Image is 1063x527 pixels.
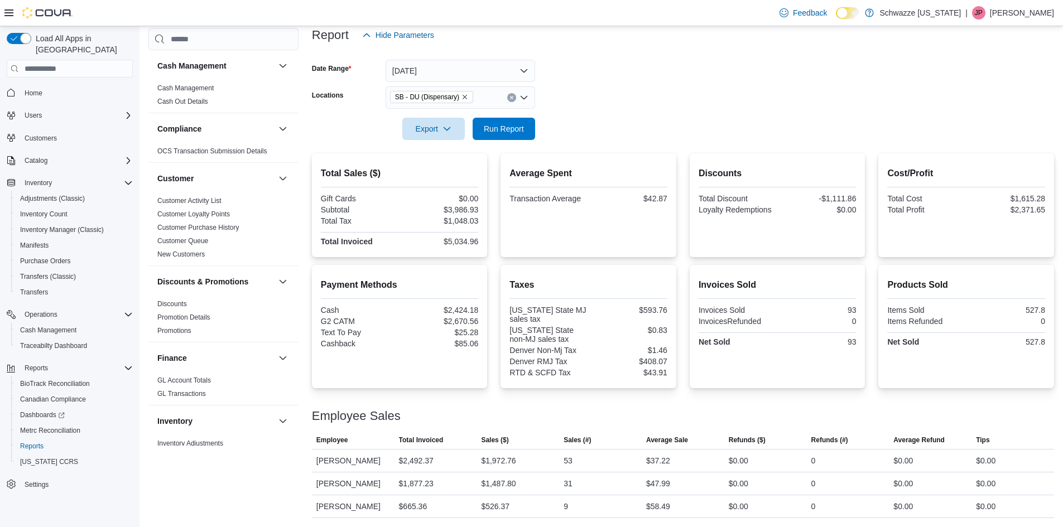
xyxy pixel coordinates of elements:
div: Cash Management [148,81,299,113]
button: Operations [2,307,137,322]
button: Canadian Compliance [11,391,137,407]
a: Manifests [16,239,53,252]
div: Denver Non-Mj Tax [509,346,586,355]
button: BioTrack Reconciliation [11,376,137,391]
div: -$1,111.86 [780,194,856,203]
button: [DATE] [386,60,535,82]
div: 527.8 [969,306,1045,315]
div: 93 [780,306,856,315]
div: InvoicesRefunded [699,317,775,326]
span: Reports [25,364,48,373]
span: Customers [20,131,133,145]
span: Run Report [484,123,524,134]
span: Total Invoiced [399,436,444,444]
span: Sales (#) [564,436,591,444]
span: Feedback [793,7,827,18]
div: RTD & SCFD Tax [509,368,586,377]
div: $2,371.65 [969,205,1045,214]
div: Cash [321,306,397,315]
div: Denver RMJ Tax [509,357,586,366]
button: Customers [2,130,137,146]
div: Invoices Sold [699,306,775,315]
div: $0.00 [976,477,995,490]
span: Reports [20,361,133,375]
div: $1,877.23 [399,477,434,490]
div: Total Profit [887,205,964,214]
a: New Customers [157,250,205,258]
a: Reports [16,439,48,453]
a: Promotions [157,327,191,335]
span: Customer Activity List [157,196,222,205]
a: Home [20,86,47,100]
span: Reports [16,439,133,453]
div: Total Cost [887,194,964,203]
span: Inventory Count [16,207,133,221]
button: Traceabilty Dashboard [11,338,137,354]
a: Feedback [775,2,831,24]
span: BioTrack Reconciliation [20,379,90,388]
span: Settings [25,480,49,489]
span: Canadian Compliance [16,393,133,406]
h2: Payment Methods [321,278,479,292]
span: Refunds (#) [811,436,848,444]
span: JP [975,6,983,20]
span: Cash Management [16,323,133,337]
a: BioTrack Reconciliation [16,377,94,390]
p: Schwazze [US_STATE] [879,6,961,20]
div: Total Tax [321,216,397,225]
p: | [965,6,968,20]
div: $47.99 [646,477,670,490]
div: 527.8 [969,337,1045,346]
a: [US_STATE] CCRS [16,455,83,468]
div: Jimmy Peters [972,6,985,20]
nav: Complex example [7,80,133,521]
h2: Invoices Sold [699,278,857,292]
button: Cash Management [11,322,137,338]
a: Discounts [157,300,187,308]
div: 0 [811,454,816,467]
span: Cash Out Details [157,97,208,106]
div: Total Discount [699,194,775,203]
button: Reports [11,438,137,454]
a: Traceabilty Dashboard [16,339,92,352]
div: $1.46 [591,346,667,355]
div: $0.00 [729,477,748,490]
button: Cash Management [157,60,274,71]
strong: Net Sold [699,337,730,346]
div: $0.00 [893,454,913,467]
div: Transaction Average [509,194,586,203]
span: Inventory [20,176,133,190]
span: Traceabilty Dashboard [20,341,87,350]
div: $3,986.93 [402,205,478,214]
h3: Compliance [157,123,201,134]
div: $1,487.80 [481,477,516,490]
button: Inventory [157,415,274,427]
span: Hide Parameters [376,30,434,41]
span: Metrc Reconciliation [16,424,133,437]
span: Inventory Count [20,210,68,219]
button: Home [2,84,137,100]
span: OCS Transaction Submission Details [157,147,267,156]
span: Customer Queue [157,236,208,245]
button: [US_STATE] CCRS [11,454,137,470]
a: OCS Transaction Submission Details [157,147,267,155]
div: $43.91 [591,368,667,377]
span: Operations [20,308,133,321]
div: 9 [564,500,568,513]
div: [PERSON_NAME] [312,449,395,472]
div: Items Refunded [887,317,964,326]
a: GL Account Totals [157,376,211,384]
div: $25.28 [402,328,478,337]
span: Catalog [25,156,47,165]
h3: Inventory [157,415,193,427]
strong: Total Invoiced [321,237,373,246]
div: $37.22 [646,454,670,467]
button: Users [20,109,46,122]
div: $85.06 [402,339,478,348]
div: 0 [969,317,1045,326]
div: Items Sold [887,306,964,315]
a: Customer Activity List [157,197,222,205]
span: Employee [316,436,348,444]
span: Transfers [20,288,48,297]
